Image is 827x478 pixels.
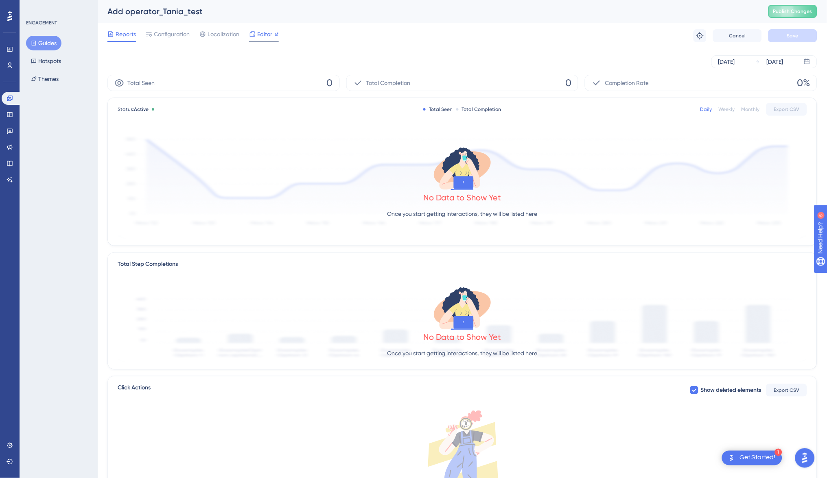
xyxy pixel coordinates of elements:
[26,36,61,50] button: Guides
[366,78,411,88] span: Total Completion
[766,384,807,397] button: Export CSV
[127,78,155,88] span: Total Seen
[605,78,649,88] span: Completion Rate
[118,259,178,269] div: Total Step Completions
[766,103,807,116] button: Export CSV
[793,446,817,470] iframe: UserGuiding AI Assistant Launcher
[208,29,239,39] span: Localization
[740,454,776,463] div: Get Started!
[26,54,66,68] button: Hotspots
[718,57,735,67] div: [DATE]
[774,387,800,393] span: Export CSV
[787,33,799,39] span: Save
[713,29,762,42] button: Cancel
[775,449,782,456] div: 1
[742,106,760,113] div: Monthly
[257,29,272,39] span: Editor
[118,383,151,398] span: Click Actions
[768,29,817,42] button: Save
[774,106,800,113] span: Export CSV
[116,29,136,39] span: Reports
[456,106,501,113] div: Total Completion
[700,106,712,113] div: Daily
[565,76,571,89] span: 0
[107,6,748,17] div: Add operator_Tania_test
[19,2,51,12] span: Need Help?
[768,5,817,18] button: Publish Changes
[729,33,746,39] span: Cancel
[26,20,57,26] div: ENGAGEMENT
[387,209,538,219] p: Once you start getting interactions, they will be listed here
[134,106,149,112] span: Active
[727,453,737,463] img: launcher-image-alternative-text
[423,331,501,343] div: No Data to Show Yet
[722,451,782,465] div: Open Get Started! checklist, remaining modules: 1
[797,76,810,89] span: 0%
[423,106,453,113] div: Total Seen
[154,29,190,39] span: Configuration
[719,106,735,113] div: Weekly
[57,4,59,11] div: 6
[327,76,333,89] span: 0
[773,8,812,15] span: Publish Changes
[701,385,761,395] span: Show deleted elements
[767,57,783,67] div: [DATE]
[387,348,538,358] p: Once you start getting interactions, they will be listed here
[26,72,63,86] button: Themes
[423,192,501,203] div: No Data to Show Yet
[118,106,149,113] span: Status:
